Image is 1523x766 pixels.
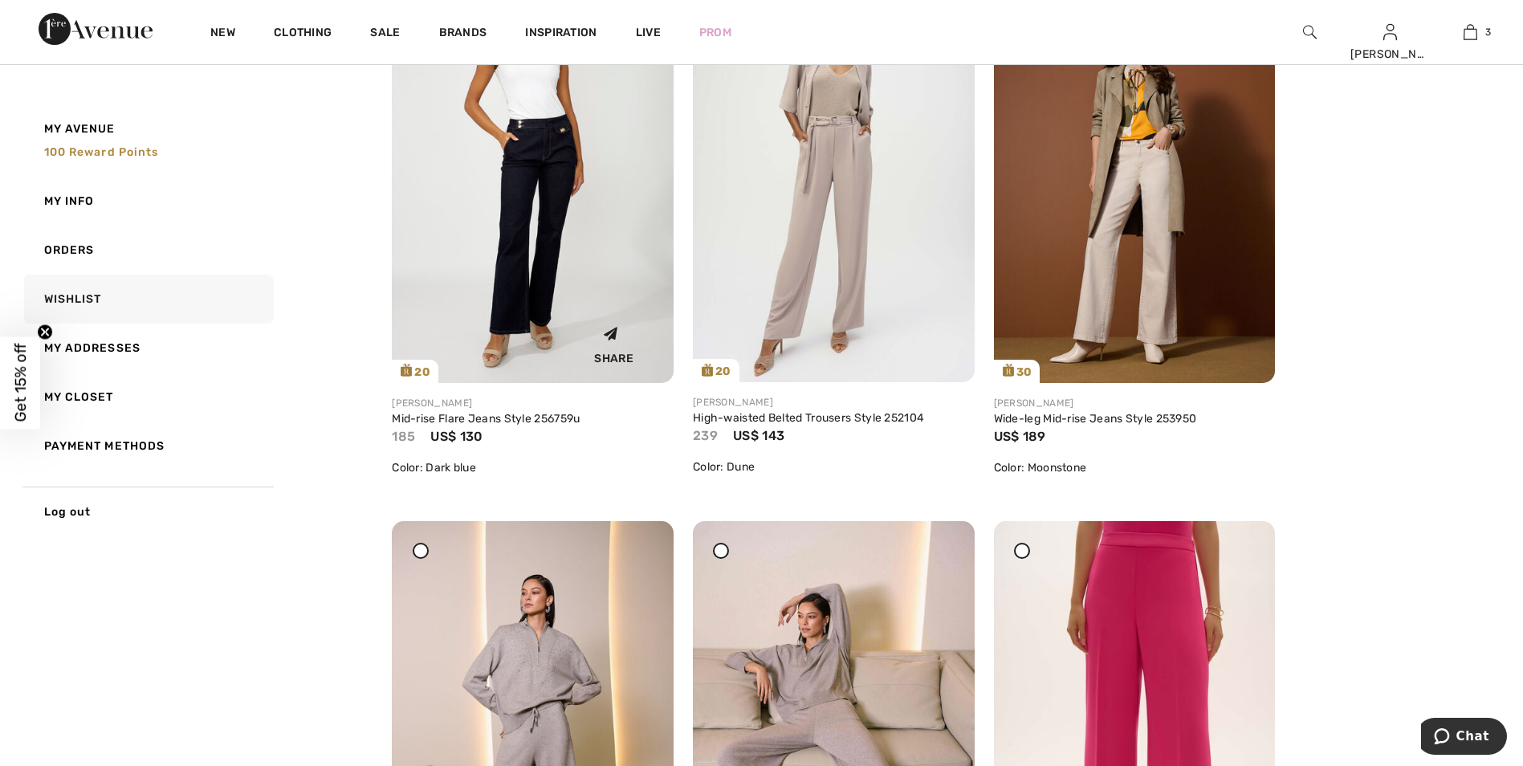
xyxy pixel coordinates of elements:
[994,396,1276,410] div: [PERSON_NAME]
[44,145,159,159] span: 100 Reward points
[636,24,661,41] a: Live
[274,26,332,43] a: Clothing
[693,395,975,409] div: [PERSON_NAME]
[693,411,924,425] a: High-waisted Belted Trousers Style 252104
[699,24,731,41] a: Prom
[1485,25,1491,39] span: 3
[1383,24,1397,39] a: Sign In
[439,26,487,43] a: Brands
[392,429,415,444] span: 185
[21,324,274,373] a: My Addresses
[21,373,274,422] a: My Closet
[21,275,274,324] a: Wishlist
[392,412,580,426] a: Mid-rise Flare Jeans Style 256759u
[210,26,235,43] a: New
[44,120,116,137] span: My Avenue
[37,324,53,340] button: Close teaser
[21,226,274,275] a: Orders
[693,428,718,443] span: 239
[21,487,274,536] a: Log out
[1350,46,1429,63] div: [PERSON_NAME]
[370,26,400,43] a: Sale
[392,459,674,476] div: Color: Dark blue
[1383,22,1397,42] img: My Info
[1421,718,1507,758] iframe: Opens a widget where you can chat to one of our agents
[693,458,975,475] div: Color: Dune
[1431,22,1509,42] a: 3
[994,429,1046,444] span: US$ 189
[566,314,662,371] div: Share
[525,26,597,43] span: Inspiration
[1303,22,1317,42] img: search the website
[392,396,674,410] div: [PERSON_NAME]
[733,428,784,443] span: US$ 143
[430,429,483,444] span: US$ 130
[21,177,274,226] a: My Info
[21,422,274,471] a: Payment Methods
[11,344,30,422] span: Get 15% off
[994,412,1197,426] a: Wide-leg Mid-rise Jeans Style 253950
[994,459,1276,476] div: Color: Moonstone
[39,13,153,45] img: 1ère Avenue
[1464,22,1477,42] img: My Bag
